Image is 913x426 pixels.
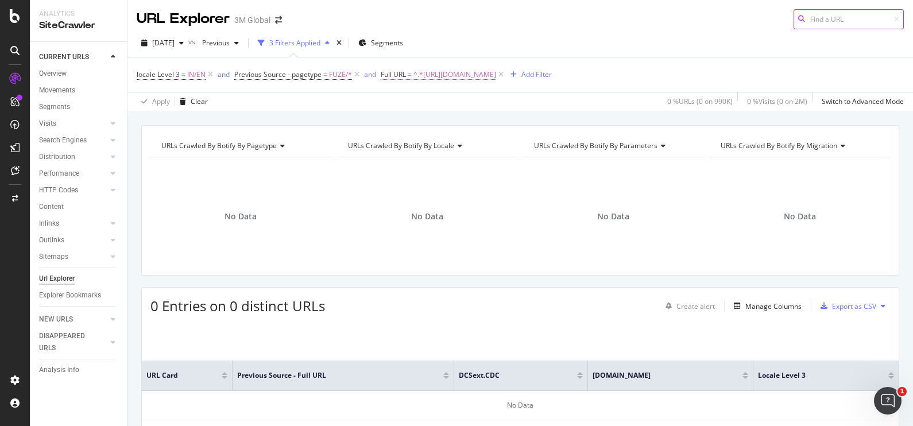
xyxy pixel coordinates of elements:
[187,67,206,83] span: IN/EN
[39,218,107,230] a: Inlinks
[39,251,68,263] div: Sitemaps
[39,313,73,326] div: NEW URLS
[794,9,904,29] input: Find a URL
[39,184,78,196] div: HTTP Codes
[39,151,107,163] a: Distribution
[729,299,802,313] button: Manage Columns
[39,84,75,96] div: Movements
[188,37,198,47] span: vs
[137,34,188,52] button: [DATE]
[225,211,257,222] span: No Data
[39,51,107,63] a: CURRENT URLS
[137,69,180,79] span: locale Level 3
[329,67,352,83] span: FUZE/*
[39,118,107,130] a: Visits
[413,67,496,83] span: ^.*[URL][DOMAIN_NAME]
[39,84,119,96] a: Movements
[39,151,75,163] div: Distribution
[218,69,230,80] button: and
[39,68,119,80] a: Overview
[408,69,412,79] span: =
[459,370,560,381] span: DCSext.CDC
[784,211,816,222] span: No Data
[181,69,185,79] span: =
[275,16,282,24] div: arrow-right-arrow-left
[532,137,694,155] h4: URLs Crawled By Botify By parameters
[411,211,443,222] span: No Data
[39,168,107,180] a: Performance
[816,297,876,315] button: Export as CSV
[152,38,175,48] span: 2025 Sep. 14th
[39,313,107,326] a: NEW URLS
[758,370,871,381] span: locale Level 3
[234,14,270,26] div: 3M Global
[39,134,87,146] div: Search Engines
[718,137,880,155] h4: URLs Crawled By Botify By migration
[39,134,107,146] a: Search Engines
[817,92,904,111] button: Switch to Advanced Mode
[39,101,119,113] a: Segments
[364,69,376,80] button: and
[198,34,243,52] button: Previous
[381,69,406,79] span: Full URL
[39,364,79,376] div: Analysis Info
[521,69,552,79] div: Add Filter
[506,68,552,82] button: Add Filter
[348,141,454,150] span: URLs Crawled By Botify By locale
[334,37,344,49] div: times
[39,218,59,230] div: Inlinks
[822,96,904,106] div: Switch to Advanced Mode
[39,289,101,301] div: Explorer Bookmarks
[354,34,408,52] button: Segments
[146,370,219,381] span: URL Card
[161,141,277,150] span: URLs Crawled By Botify By pagetype
[150,296,325,315] span: 0 Entries on 0 distinct URLs
[39,68,67,80] div: Overview
[721,141,837,150] span: URLs Crawled By Botify By migration
[39,201,119,213] a: Content
[534,141,657,150] span: URLs Crawled By Botify By parameters
[323,69,327,79] span: =
[667,96,733,106] div: 0 % URLs ( 0 on 990K )
[142,391,899,420] div: No Data
[39,234,107,246] a: Outlinks
[39,201,64,213] div: Content
[39,51,89,63] div: CURRENT URLS
[832,301,876,311] div: Export as CSV
[137,92,170,111] button: Apply
[39,251,107,263] a: Sitemaps
[39,330,97,354] div: DISAPPEARED URLS
[874,387,902,415] iframe: Intercom live chat
[39,273,119,285] a: Url Explorer
[39,273,75,285] div: Url Explorer
[747,96,807,106] div: 0 % Visits ( 0 on 2M )
[175,92,208,111] button: Clear
[745,301,802,311] div: Manage Columns
[39,168,79,180] div: Performance
[152,96,170,106] div: Apply
[364,69,376,79] div: and
[597,211,629,222] span: No Data
[234,69,322,79] span: Previous Source - pagetype
[191,96,208,106] div: Clear
[269,38,320,48] div: 3 Filters Applied
[218,69,230,79] div: and
[137,9,230,29] div: URL Explorer
[39,234,64,246] div: Outlinks
[661,297,715,315] button: Create alert
[159,137,321,155] h4: URLs Crawled By Botify By pagetype
[39,118,56,130] div: Visits
[39,9,118,19] div: Analytics
[593,370,725,381] span: [DOMAIN_NAME]
[371,38,403,48] span: Segments
[676,301,715,311] div: Create alert
[897,387,907,396] span: 1
[39,184,107,196] a: HTTP Codes
[39,101,70,113] div: Segments
[253,34,334,52] button: 3 Filters Applied
[39,19,118,32] div: SiteCrawler
[39,289,119,301] a: Explorer Bookmarks
[346,137,508,155] h4: URLs Crawled By Botify By locale
[237,370,426,381] span: Previous Source - Full URL
[39,330,107,354] a: DISAPPEARED URLS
